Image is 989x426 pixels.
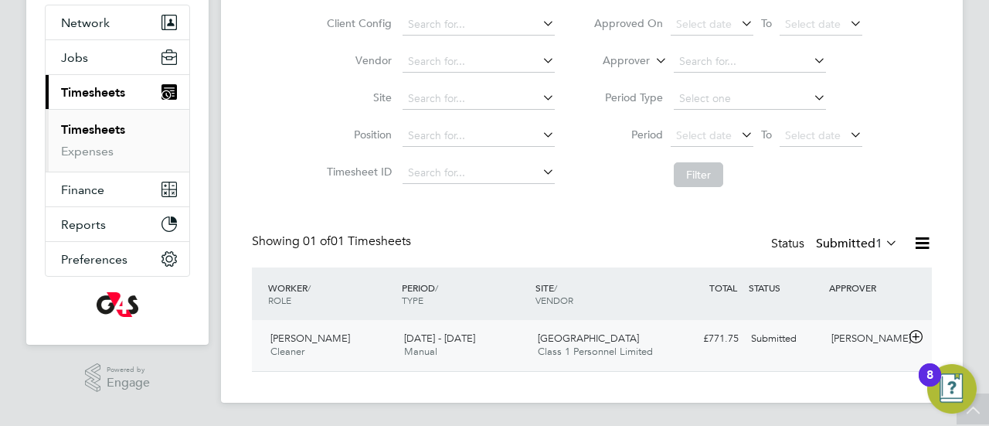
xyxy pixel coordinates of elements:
[107,377,150,390] span: Engage
[85,363,151,393] a: Powered byEngage
[107,363,150,377] span: Powered by
[46,5,189,39] button: Network
[61,15,110,30] span: Network
[403,14,555,36] input: Search for...
[46,207,189,241] button: Reports
[270,345,304,358] span: Cleaner
[825,326,906,352] div: [PERSON_NAME]
[674,162,723,187] button: Filter
[61,217,106,232] span: Reports
[322,90,392,104] label: Site
[825,274,906,302] div: APPROVER
[403,88,555,110] input: Search for...
[46,242,189,276] button: Preferences
[664,326,745,352] div: £771.75
[403,51,555,73] input: Search for...
[816,236,898,251] label: Submitted
[61,144,114,158] a: Expenses
[398,274,532,314] div: PERIOD
[61,85,125,100] span: Timesheets
[756,13,777,33] span: To
[404,332,475,345] span: [DATE] - [DATE]
[303,233,331,249] span: 01 of
[264,274,398,314] div: WORKER
[46,109,189,172] div: Timesheets
[61,182,104,197] span: Finance
[252,233,414,250] div: Showing
[61,50,88,65] span: Jobs
[926,375,933,395] div: 8
[538,332,639,345] span: [GEOGRAPHIC_DATA]
[322,16,392,30] label: Client Config
[674,51,826,73] input: Search for...
[45,292,190,317] a: Go to home page
[532,274,665,314] div: SITE
[554,281,557,294] span: /
[538,345,653,358] span: Class 1 Personnel Limited
[46,75,189,109] button: Timesheets
[308,281,311,294] span: /
[403,125,555,147] input: Search for...
[322,165,392,179] label: Timesheet ID
[61,122,125,137] a: Timesheets
[676,17,732,31] span: Select date
[593,128,663,141] label: Period
[435,281,438,294] span: /
[674,88,826,110] input: Select one
[403,162,555,184] input: Search for...
[593,16,663,30] label: Approved On
[402,294,423,306] span: TYPE
[785,17,841,31] span: Select date
[927,364,977,414] button: Open Resource Center, 8 new notifications
[303,233,411,249] span: 01 Timesheets
[268,294,291,306] span: ROLE
[593,90,663,104] label: Period Type
[46,40,189,74] button: Jobs
[756,124,777,145] span: To
[270,332,350,345] span: [PERSON_NAME]
[745,274,825,302] div: STATUS
[61,252,127,267] span: Preferences
[709,281,737,294] span: TOTAL
[46,172,189,206] button: Finance
[322,53,392,67] label: Vendor
[771,233,901,255] div: Status
[322,128,392,141] label: Position
[580,53,650,69] label: Approver
[404,345,437,358] span: Manual
[97,292,138,317] img: g4s-logo-retina.png
[745,326,825,352] div: Submitted
[785,128,841,142] span: Select date
[535,294,573,306] span: VENDOR
[875,236,882,251] span: 1
[676,128,732,142] span: Select date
